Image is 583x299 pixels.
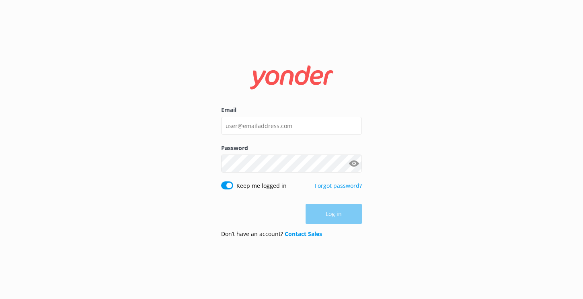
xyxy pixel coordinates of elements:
label: Email [221,106,362,114]
label: Keep me logged in [236,181,287,190]
label: Password [221,144,362,153]
a: Contact Sales [285,230,322,238]
button: Show password [346,156,362,172]
p: Don’t have an account? [221,230,322,238]
a: Forgot password? [315,182,362,189]
input: user@emailaddress.com [221,117,362,135]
